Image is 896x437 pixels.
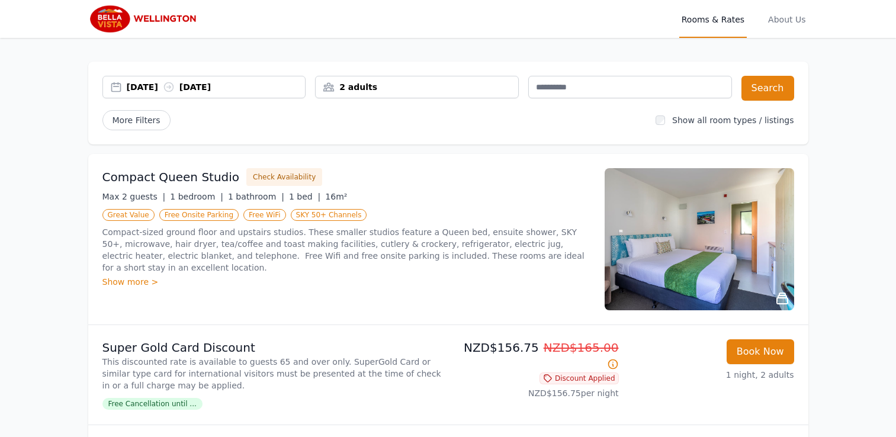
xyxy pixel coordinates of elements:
[102,398,203,410] span: Free Cancellation until ...
[228,192,284,201] span: 1 bathroom |
[741,76,794,101] button: Search
[727,339,794,364] button: Book Now
[102,356,444,391] p: This discounted rate is available to guests 65 and over only. SuperGold Card or similar type card...
[672,115,794,125] label: Show all room types / listings
[243,209,286,221] span: Free WiFi
[127,81,306,93] div: [DATE] [DATE]
[102,339,444,356] p: Super Gold Card Discount
[544,340,619,355] span: NZD$165.00
[453,387,619,399] p: NZD$156.75 per night
[102,226,590,274] p: Compact-sized ground floor and upstairs studios. These smaller studios feature a Queen bed, ensui...
[102,110,171,130] span: More Filters
[539,372,619,384] span: Discount Applied
[170,192,223,201] span: 1 bedroom |
[102,169,240,185] h3: Compact Queen Studio
[88,5,202,33] img: Bella Vista Wellington
[102,192,166,201] span: Max 2 guests |
[102,209,155,221] span: Great Value
[291,209,367,221] span: SKY 50+ Channels
[628,369,794,381] p: 1 night, 2 adults
[246,168,322,186] button: Check Availability
[159,209,239,221] span: Free Onsite Parking
[453,339,619,372] p: NZD$156.75
[325,192,347,201] span: 16m²
[316,81,518,93] div: 2 adults
[289,192,320,201] span: 1 bed |
[102,276,590,288] div: Show more >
